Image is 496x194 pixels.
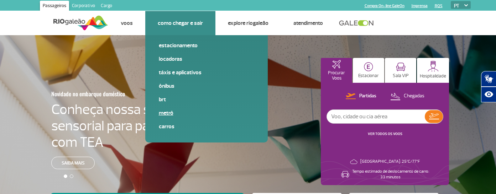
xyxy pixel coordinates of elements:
[404,93,424,99] p: Chegadas
[420,74,446,79] p: Hospitalidade
[332,60,341,69] img: airplaneHomeActive.svg
[327,110,425,123] input: Voo, cidade ou cia aérea
[121,20,133,27] a: Voos
[368,131,402,136] a: VER TODOS OS VOOS
[69,1,98,12] a: Corporativo
[385,58,416,83] button: Sala VIP
[51,101,205,150] h4: Conheça nossa sala sensorial para passageiros com TEA
[51,157,95,169] a: Saiba mais
[481,87,496,102] button: Abrir recursos assistivos.
[159,69,254,76] a: Táxis e aplicativos
[159,55,254,63] a: Locadoras
[324,70,349,81] p: Procurar Voos
[364,62,373,71] img: carParkingHome.svg
[366,131,404,137] button: VER TODOS OS VOOS
[435,4,443,8] a: RQS
[365,4,404,8] a: Compra On-line GaleOn
[159,123,254,130] a: Carros
[359,93,376,99] p: Partidas
[159,82,254,90] a: Ônibus
[51,86,170,101] h3: Novidade no embarque doméstico
[344,92,378,101] button: Partidas
[428,61,439,72] img: hospitality.svg
[353,58,384,83] button: Estacionar
[293,20,323,27] a: Atendimento
[417,58,449,83] button: Hospitalidade
[159,96,254,103] a: BRT
[228,20,268,27] a: Explore RIOgaleão
[481,71,496,87] button: Abrir tradutor de língua de sinais.
[159,109,254,117] a: Metrô
[158,20,203,27] a: Como chegar e sair
[396,63,406,71] img: vipRoom.svg
[40,1,69,12] a: Passageiros
[360,159,420,165] p: [GEOGRAPHIC_DATA]: 25°C/77°F
[352,169,429,180] p: Tempo estimado de deslocamento de carro: 33 minutos
[98,1,115,12] a: Cargo
[388,92,427,101] button: Chegadas
[481,71,496,102] div: Plugin de acessibilidade da Hand Talk.
[358,73,379,79] p: Estacionar
[412,4,428,8] a: Imprensa
[393,73,409,79] p: Sala VIP
[321,58,352,83] button: Procurar Voos
[159,42,254,49] a: Estacionamento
